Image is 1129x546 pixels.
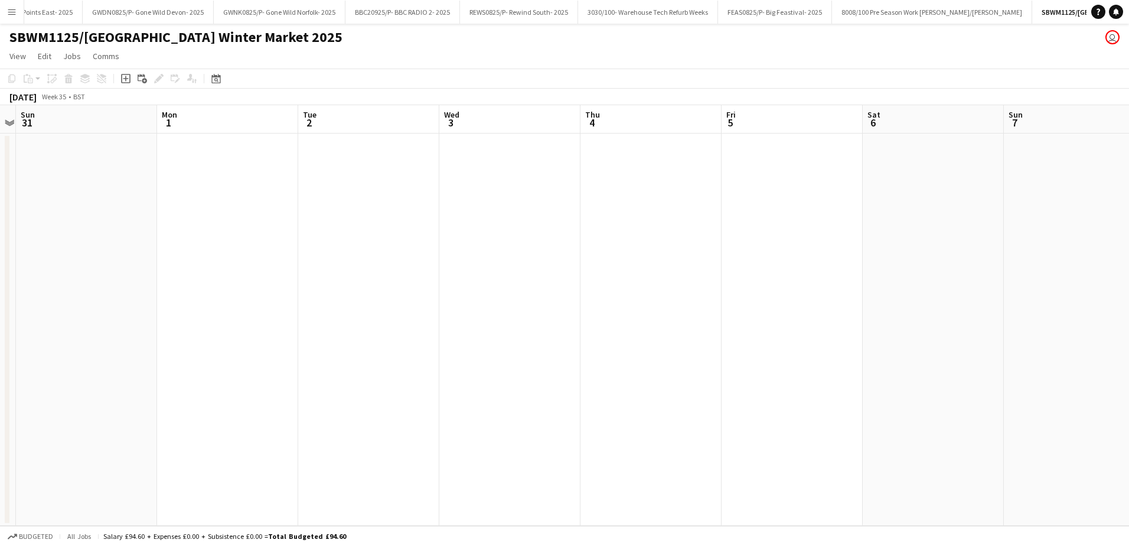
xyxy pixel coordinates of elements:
[866,116,880,129] span: 6
[93,51,119,61] span: Comms
[1009,109,1023,120] span: Sun
[303,109,316,120] span: Tue
[725,116,736,129] span: 5
[73,92,85,101] div: BST
[460,1,578,24] button: REWS0825/P- Rewind South- 2025
[103,532,346,541] div: Salary £94.60 + Expenses £0.00 + Subsistence £0.00 =
[9,91,37,103] div: [DATE]
[9,51,26,61] span: View
[214,1,345,24] button: GWNK0825/P- Gone Wild Norfolk- 2025
[867,109,880,120] span: Sat
[39,92,68,101] span: Week 35
[21,109,35,120] span: Sun
[726,109,736,120] span: Fri
[718,1,832,24] button: FEAS0825/P- Big Feastival- 2025
[578,1,718,24] button: 3030/100- Warehouse Tech Refurb Weeks
[162,109,177,120] span: Mon
[444,109,459,120] span: Wed
[58,48,86,64] a: Jobs
[19,116,35,129] span: 31
[268,532,346,541] span: Total Budgeted £94.60
[1007,116,1023,129] span: 7
[38,51,51,61] span: Edit
[19,532,53,541] span: Budgeted
[65,532,93,541] span: All jobs
[88,48,124,64] a: Comms
[345,1,460,24] button: BBC20925/P- BBC RADIO 2- 2025
[832,1,1032,24] button: 8008/100 Pre Season Work [PERSON_NAME]/[PERSON_NAME]
[585,109,600,120] span: Thu
[6,530,55,543] button: Budgeted
[83,1,214,24] button: GWDN0825/P- Gone Wild Devon- 2025
[160,116,177,129] span: 1
[5,48,31,64] a: View
[33,48,56,64] a: Edit
[1105,30,1120,44] app-user-avatar: Grace Shorten
[301,116,316,129] span: 2
[9,28,342,46] h1: SBWM1125/[GEOGRAPHIC_DATA] Winter Market 2025
[583,116,600,129] span: 4
[63,51,81,61] span: Jobs
[442,116,459,129] span: 3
